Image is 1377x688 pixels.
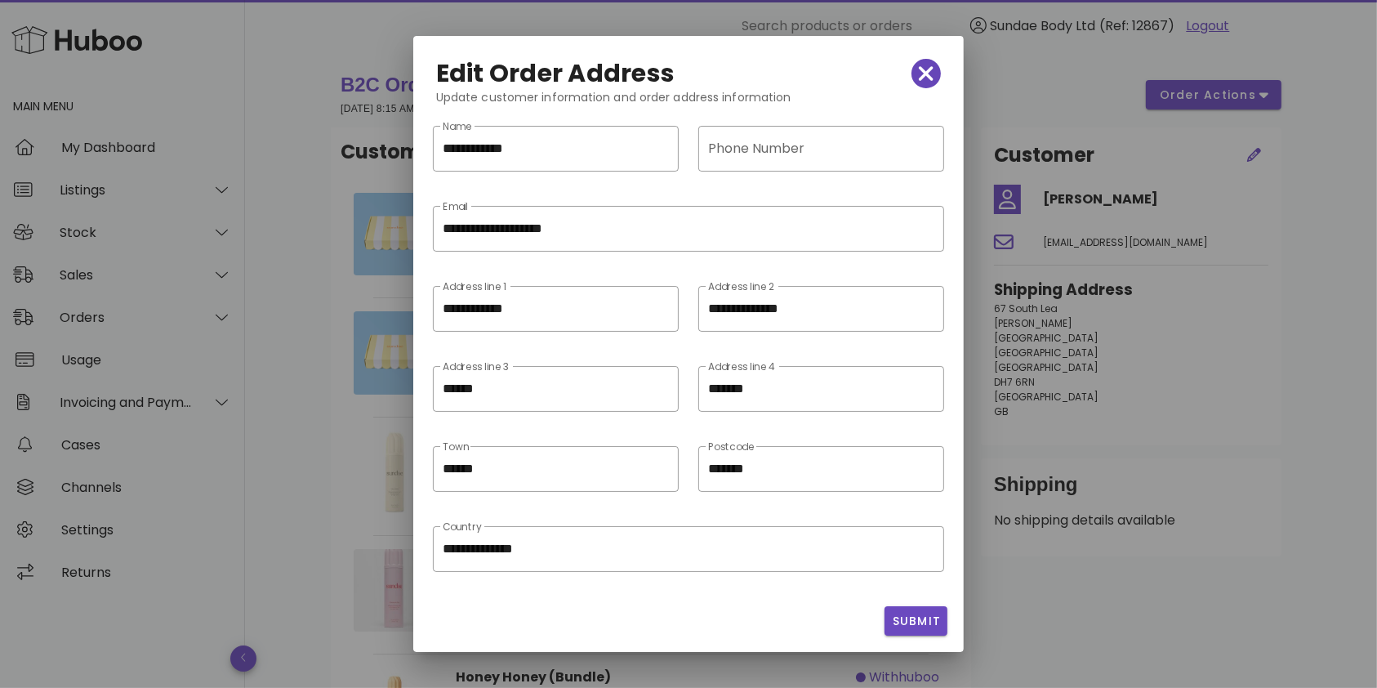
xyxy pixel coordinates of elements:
label: Country [443,521,482,534]
label: Address line 2 [708,281,774,293]
label: Town [443,441,469,453]
label: Address line 3 [443,361,509,373]
label: Name [443,121,471,133]
h2: Edit Order Address [436,60,675,87]
div: Update customer information and order address information [423,88,954,119]
label: Address line 4 [708,361,776,373]
button: Submit [885,606,947,636]
label: Postcode [708,441,754,453]
label: Address line 1 [443,281,506,293]
span: Submit [891,613,941,630]
label: Email [443,201,469,213]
